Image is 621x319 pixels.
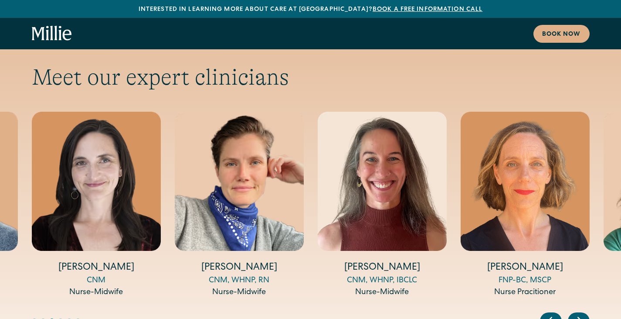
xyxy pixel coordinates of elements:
[461,275,590,287] div: FNP-BC, MSCP
[32,64,590,91] h2: Meet our expert clinicians
[318,261,447,275] h4: [PERSON_NAME]
[318,275,447,287] div: CNM, WHNP, IBCLC
[32,112,161,298] div: 5 / 14
[318,287,447,298] div: Nurse-Midwife
[32,261,161,275] h4: [PERSON_NAME]
[461,112,590,298] div: 8 / 14
[461,261,590,275] h4: [PERSON_NAME]
[318,112,447,298] div: 7 / 14
[175,261,304,275] h4: [PERSON_NAME]
[542,30,581,39] div: Book now
[175,287,304,298] div: Nurse-Midwife
[533,25,590,43] a: Book now
[32,287,161,298] div: Nurse-Midwife
[175,112,304,298] div: 6 / 14
[175,275,304,287] div: CNM, WHNP, RN
[461,287,590,298] div: Nurse Pracitioner
[32,26,72,41] a: home
[32,275,161,287] div: CNM
[373,7,482,13] a: Book a free information call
